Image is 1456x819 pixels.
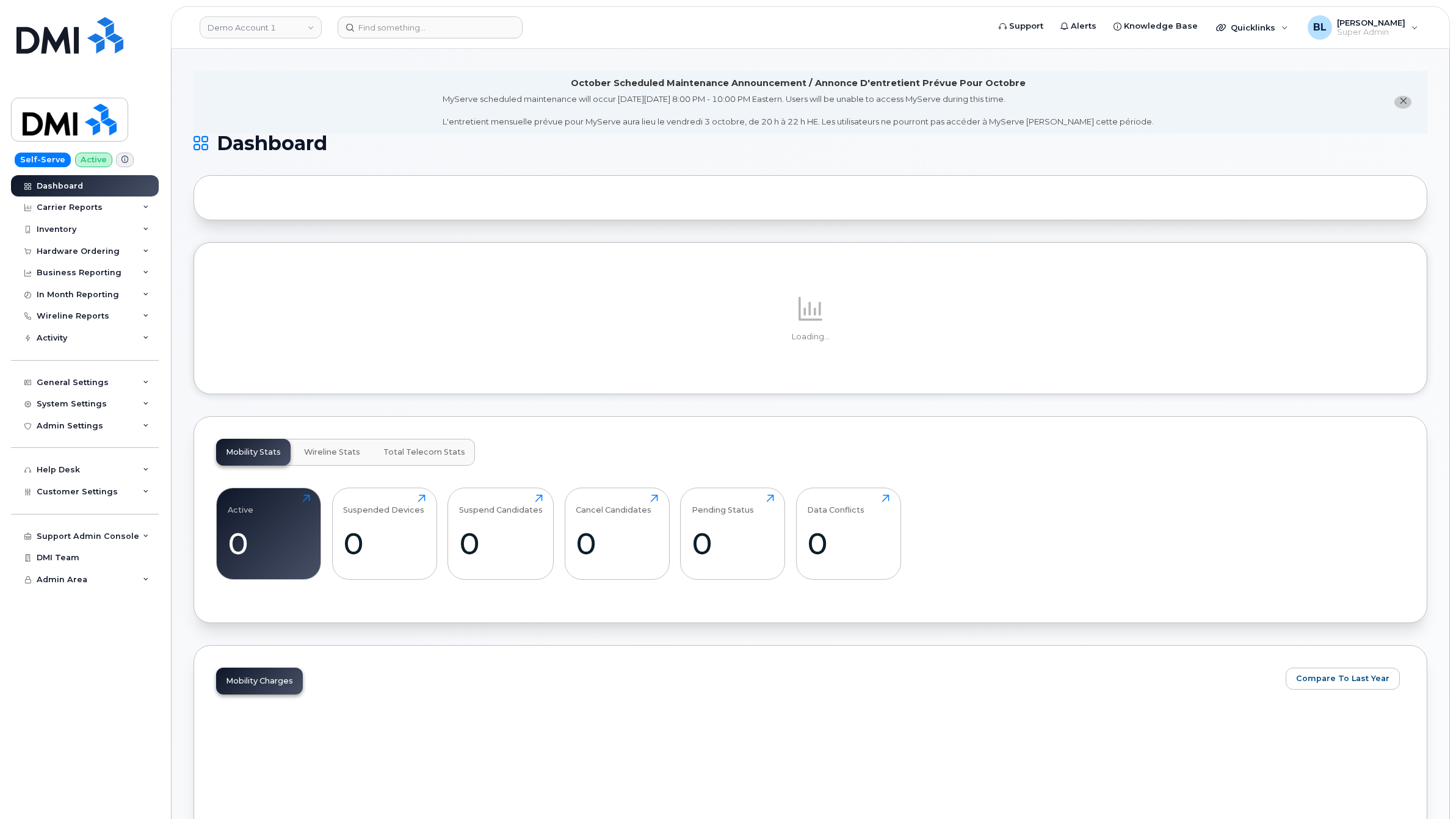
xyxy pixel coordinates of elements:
div: 0 [343,525,426,561]
a: Active0 [228,494,310,572]
span: Total Telecom Stats [383,447,465,457]
span: Compare To Last Year [1296,673,1389,684]
div: Suspended Devices [343,494,424,514]
div: 0 [692,525,774,561]
span: Dashboard [217,134,327,153]
div: Pending Status [692,494,754,514]
div: 0 [576,525,658,561]
div: 0 [459,525,543,561]
div: Data Conflicts [807,494,864,514]
a: Data Conflicts0 [807,494,889,572]
a: Cancel Candidates0 [576,494,658,572]
div: October Scheduled Maintenance Announcement / Annonce D'entretient Prévue Pour Octobre [571,77,1026,90]
p: Loading... [216,331,1405,342]
div: MyServe scheduled maintenance will occur [DATE][DATE] 8:00 PM - 10:00 PM Eastern. Users will be u... [443,93,1154,128]
div: Active [228,494,253,514]
a: Pending Status0 [692,494,774,572]
div: Suspend Candidates [459,494,543,514]
div: Cancel Candidates [576,494,651,514]
a: Suspended Devices0 [343,494,426,572]
button: close notification [1394,96,1411,109]
div: 0 [807,525,889,561]
a: Suspend Candidates0 [459,494,543,572]
button: Compare To Last Year [1286,668,1400,690]
div: 0 [228,525,310,561]
span: Wireline Stats [304,447,360,457]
